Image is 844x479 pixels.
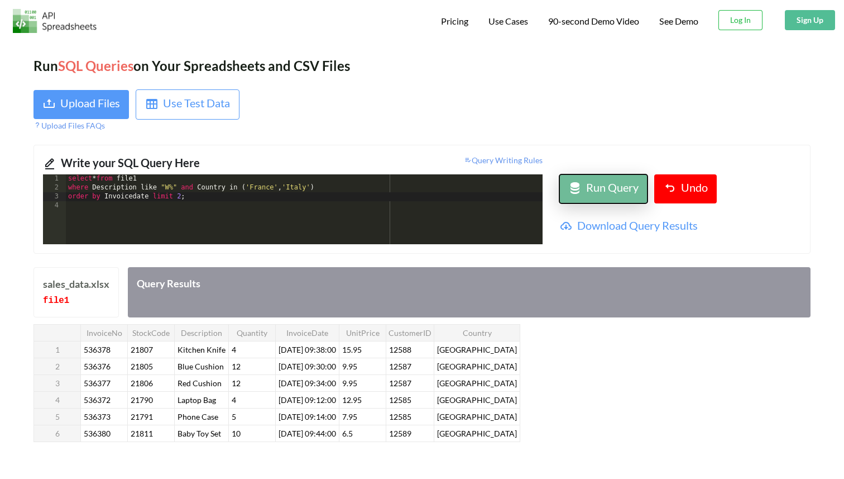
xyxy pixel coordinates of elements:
span: 10 [229,426,243,440]
th: Quantity [229,324,276,341]
div: Query Results [128,267,811,317]
span: [DATE] 09:12:00 [276,393,338,407]
th: StockCode [128,324,175,341]
span: 536376 [81,359,113,373]
span: SQL Queries [58,58,133,74]
span: Query Writing Rules [464,155,543,165]
span: 536378 [81,343,113,357]
div: Run Query [586,179,639,199]
span: [DATE] 09:14:00 [276,410,338,424]
button: Use Test Data [136,89,239,120]
span: Kitchen Knife [175,343,228,357]
span: 536380 [81,426,113,440]
span: 12589 [387,426,414,440]
span: 7.95 [340,410,359,424]
span: [DATE] 09:38:00 [276,343,338,357]
span: Red Cushion [175,376,224,390]
th: CustomerID [386,324,434,341]
span: [GEOGRAPHIC_DATA] [435,393,519,407]
span: Blue Cushion [175,359,226,373]
button: Run Query [559,174,648,203]
span: 5 [229,410,238,424]
a: See Demo [659,16,698,27]
button: Upload Files [33,90,129,119]
span: 9.95 [340,376,359,390]
th: 1 [34,341,81,358]
th: Country [434,324,520,341]
span: 12585 [387,410,414,424]
button: Log In [718,10,763,30]
span: [GEOGRAPHIC_DATA] [435,359,519,373]
span: 536373 [81,410,113,424]
img: Logo.png [13,9,97,33]
span: Phone Case [175,410,220,424]
span: [DATE] 09:30:00 [276,359,338,373]
th: 2 [34,358,81,374]
span: 12 [229,376,243,390]
span: 21791 [128,410,155,424]
span: 21805 [128,359,155,373]
div: 2 [43,183,66,192]
button: Sign Up [785,10,835,30]
code: file 1 [43,296,69,306]
th: 4 [34,391,81,408]
span: 536377 [81,376,113,390]
th: 5 [34,408,81,425]
span: Laptop Bag [175,393,218,407]
span: Use Cases [488,16,528,26]
div: Upload Files [60,94,120,115]
span: Baby Toy Set [175,426,223,440]
th: InvoiceNo [81,324,128,341]
span: [DATE] 09:34:00 [276,376,338,390]
span: 21790 [128,393,155,407]
span: 15.95 [340,343,364,357]
span: 12588 [387,343,414,357]
button: Undo [654,174,717,203]
span: 21806 [128,376,155,390]
div: Use Test Data [163,94,230,115]
span: 12.95 [340,393,364,407]
div: 1 [43,174,66,183]
span: [GEOGRAPHIC_DATA] [435,376,519,390]
span: 4 [229,343,238,357]
span: [DATE] 09:44:00 [276,426,338,440]
span: 9.95 [340,359,359,373]
div: Run on Your Spreadsheets and CSV Files [33,56,811,76]
span: 4 [229,393,238,407]
th: Description [175,324,229,341]
span: 12585 [387,393,414,407]
span: 21811 [128,426,155,440]
th: UnitPrice [339,324,386,341]
div: Undo [681,179,708,199]
span: Pricing [441,16,468,26]
div: 3 [43,192,66,201]
div: Download Query Results [577,217,801,237]
span: 6.5 [340,426,355,440]
span: 90-second Demo Video [548,17,639,26]
span: 12 [229,359,243,373]
span: [GEOGRAPHIC_DATA] [435,426,519,440]
div: sales_data.xlsx [43,277,109,292]
th: InvoiceDate [276,324,339,341]
span: 21807 [128,343,155,357]
th: 3 [34,374,81,391]
span: [GEOGRAPHIC_DATA] [435,410,519,424]
span: Upload Files FAQs [33,121,105,130]
th: 6 [34,425,81,442]
span: 536372 [81,393,113,407]
span: [GEOGRAPHIC_DATA] [435,343,519,357]
div: 4 [43,201,66,210]
span: 12587 [387,376,414,390]
div: Write your SQL Query Here [61,154,285,174]
span: 12587 [387,359,414,373]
